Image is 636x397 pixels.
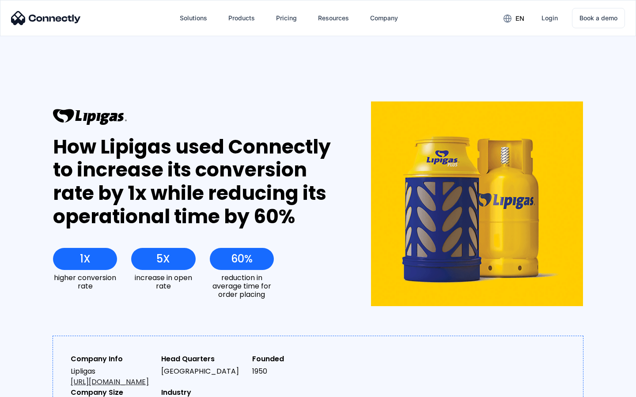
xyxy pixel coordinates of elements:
div: Resources [318,12,349,24]
div: Solutions [180,12,207,24]
div: 60% [231,253,253,265]
div: [GEOGRAPHIC_DATA] [161,366,245,377]
a: Pricing [269,7,304,29]
ul: Language list [18,382,53,394]
div: en [515,12,524,25]
aside: Language selected: English [9,382,53,394]
div: Company [370,12,398,24]
div: Founded [252,354,336,364]
div: reduction in average time for order placing [210,273,274,299]
div: Products [228,12,255,24]
a: [URL][DOMAIN_NAME] [71,377,149,387]
div: 1X [80,253,91,265]
div: 1950 [252,366,336,377]
div: higher conversion rate [53,273,117,290]
a: Login [534,7,565,29]
div: Pricing [276,12,297,24]
img: Connectly Logo [11,11,81,25]
a: Book a demo [572,8,625,28]
div: Company Info [71,354,154,364]
div: Head Quarters [161,354,245,364]
div: Login [541,12,558,24]
div: increase in open rate [131,273,195,290]
div: How Lipigas used Connectly to increase its conversion rate by 1x while reducing its operational t... [53,135,339,228]
div: 5X [156,253,170,265]
div: Lipligas [71,366,154,387]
